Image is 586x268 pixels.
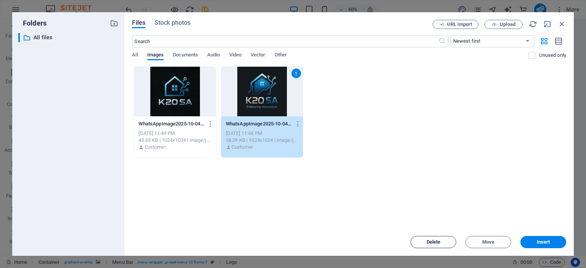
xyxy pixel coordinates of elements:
p: WhatsAppImage2025-10-04at22.55.241-0OlcHMDf6g1QLZfUVnWdHw.jpeg [226,120,291,127]
i: Close [558,20,566,28]
button: Move [465,236,511,248]
span: Vector [251,50,266,61]
button: Delete [411,236,456,248]
button: Upload [485,20,523,29]
div: [DATE] 11:44 PM [226,130,298,137]
input: Search [132,35,438,47]
p: Customer [145,144,166,151]
span: Documents [173,50,198,61]
div: 1 [291,69,301,78]
p: Customer [232,144,253,151]
div: 43.63 KB | 1024x1024 | image/jpeg [138,137,211,144]
span: URL import [447,22,472,27]
span: Stock photos [155,18,190,27]
button: URL import [433,20,478,29]
div: 58.29 KB | 1024x1024 | image/jpeg [226,137,298,144]
span: Upload [500,22,515,27]
i: Reload [529,20,537,28]
div: [DATE] 11:49 PM [138,130,211,137]
i: Minimize [543,20,552,28]
span: Move [482,240,494,244]
p: All files [34,33,105,42]
button: Insert [520,236,566,248]
p: Displays only files that are not in use on the website. Files added during this session can still... [539,52,566,59]
span: Video [229,50,241,61]
span: Files [132,18,145,27]
p: Folders [18,18,47,28]
span: Delete [427,240,441,244]
p: WhatsAppImage2025-10-04at22.55.26-uZWImG1rfCLPMqQoLLSfkw.jpeg [138,120,204,127]
div: ​ [18,33,20,42]
span: Images [147,50,164,61]
span: Audio [207,50,220,61]
span: All [132,50,138,61]
span: Insert [537,240,550,244]
span: Other [275,50,287,61]
i: Create new folder [110,19,118,27]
